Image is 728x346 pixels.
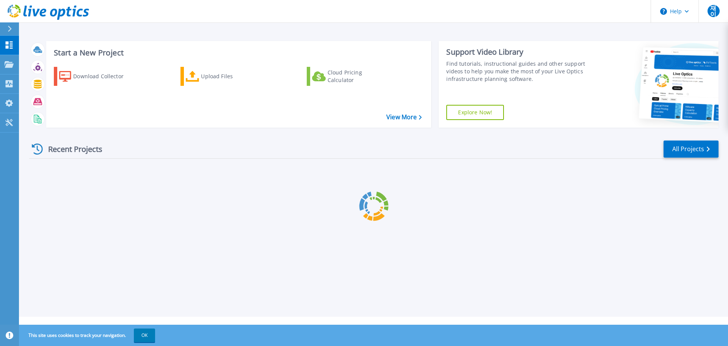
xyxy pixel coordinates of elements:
a: Download Collector [54,67,138,86]
a: Cloud Pricing Calculator [307,67,391,86]
a: View More [386,114,422,121]
a: All Projects [664,141,719,158]
div: Find tutorials, instructional guides and other support videos to help you make the most of your L... [446,60,589,83]
div: Download Collector [73,69,134,84]
h3: Start a New Project [54,49,422,57]
button: OK [134,329,155,342]
span: 재이 [708,5,720,17]
div: Cloud Pricing Calculator [328,69,388,84]
div: Recent Projects [29,140,113,158]
div: Upload Files [201,69,262,84]
a: Upload Files [180,67,265,86]
span: This site uses cookies to track your navigation. [21,329,155,342]
div: Support Video Library [446,47,589,57]
a: Explore Now! [446,105,504,120]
